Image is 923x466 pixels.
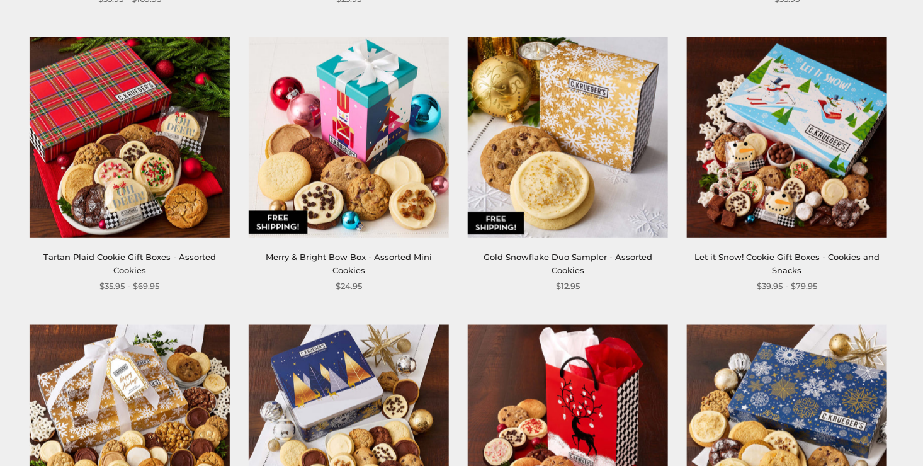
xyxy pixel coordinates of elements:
span: $12.95 [556,280,580,293]
img: Let it Snow! Cookie Gift Boxes - Cookies and Snacks [687,37,887,237]
iframe: Sign Up via Text for Offers [10,418,130,456]
a: Let it Snow! Cookie Gift Boxes - Cookies and Snacks [694,252,880,275]
span: $24.95 [336,280,362,293]
a: Gold Snowflake Duo Sampler - Assorted Cookies [484,252,652,275]
span: $39.95 - $79.95 [757,280,817,293]
img: Tartan Plaid Cookie Gift Boxes - Assorted Cookies [30,37,230,237]
img: Merry & Bright Bow Box - Assorted Mini Cookies [249,37,449,237]
span: $35.95 - $69.95 [99,280,159,293]
a: Tartan Plaid Cookie Gift Boxes - Assorted Cookies [43,252,216,275]
img: Gold Snowflake Duo Sampler - Assorted Cookies [468,37,668,237]
a: Merry & Bright Bow Box - Assorted Mini Cookies [266,252,432,275]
